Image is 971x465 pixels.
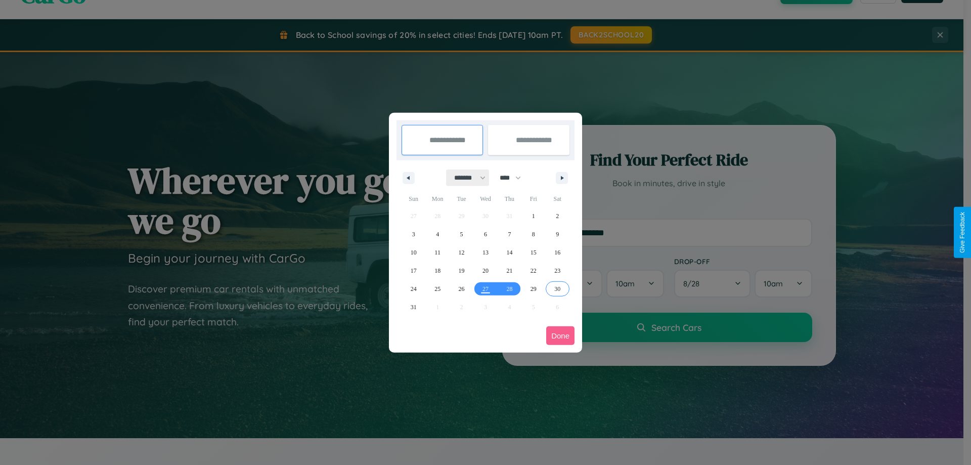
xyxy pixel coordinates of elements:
[521,207,545,225] button: 1
[459,262,465,280] span: 19
[554,280,560,298] span: 30
[498,191,521,207] span: Thu
[402,243,425,262] button: 10
[450,191,473,207] span: Tue
[460,225,463,243] span: 5
[546,243,569,262] button: 16
[402,191,425,207] span: Sun
[425,243,449,262] button: 11
[402,280,425,298] button: 24
[434,243,440,262] span: 11
[450,225,473,243] button: 5
[425,191,449,207] span: Mon
[959,212,966,253] div: Give Feedback
[546,191,569,207] span: Sat
[450,243,473,262] button: 12
[450,280,473,298] button: 26
[459,243,465,262] span: 12
[473,262,497,280] button: 20
[425,262,449,280] button: 18
[412,225,415,243] span: 3
[482,262,489,280] span: 20
[434,280,440,298] span: 25
[521,225,545,243] button: 8
[556,207,559,225] span: 2
[473,225,497,243] button: 6
[498,225,521,243] button: 7
[459,280,465,298] span: 26
[411,298,417,316] span: 31
[402,298,425,316] button: 31
[546,225,569,243] button: 9
[531,243,537,262] span: 15
[508,225,511,243] span: 7
[425,280,449,298] button: 25
[506,243,512,262] span: 14
[484,225,487,243] span: 6
[402,262,425,280] button: 17
[473,280,497,298] button: 27
[532,225,535,243] span: 8
[473,243,497,262] button: 13
[411,280,417,298] span: 24
[425,225,449,243] button: 4
[532,207,535,225] span: 1
[521,262,545,280] button: 22
[546,326,575,345] button: Done
[531,262,537,280] span: 22
[498,280,521,298] button: 28
[402,225,425,243] button: 3
[482,243,489,262] span: 13
[521,191,545,207] span: Fri
[546,207,569,225] button: 2
[546,262,569,280] button: 23
[411,262,417,280] span: 17
[554,262,560,280] span: 23
[498,262,521,280] button: 21
[436,225,439,243] span: 4
[506,280,512,298] span: 28
[531,280,537,298] span: 29
[473,191,497,207] span: Wed
[411,243,417,262] span: 10
[521,280,545,298] button: 29
[434,262,440,280] span: 18
[521,243,545,262] button: 15
[450,262,473,280] button: 19
[556,225,559,243] span: 9
[546,280,569,298] button: 30
[554,243,560,262] span: 16
[482,280,489,298] span: 27
[506,262,512,280] span: 21
[498,243,521,262] button: 14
